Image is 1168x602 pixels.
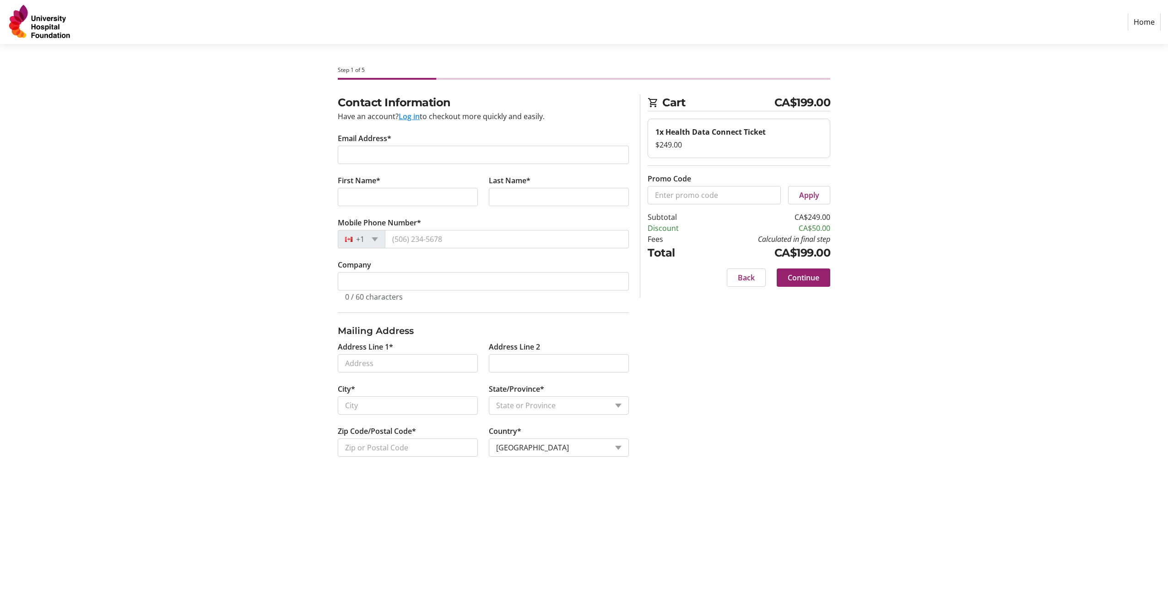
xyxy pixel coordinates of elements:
td: CA$199.00 [703,245,830,261]
input: Address [338,354,478,372]
strong: 1x Health Data Connect Ticket [655,127,766,137]
label: Company [338,259,371,270]
label: Address Line 2 [489,341,540,352]
span: Cart [662,94,774,111]
h3: Mailing Address [338,324,629,338]
div: Step 1 of 5 [338,66,830,74]
img: University Hospital Foundation's Logo [7,4,72,40]
label: Mobile Phone Number* [338,217,421,228]
input: (506) 234-5678 [385,230,629,248]
button: Apply [788,186,830,204]
tr-character-limit: 0 / 60 characters [345,292,403,302]
label: City* [338,383,355,394]
label: Zip Code/Postal Code* [338,426,416,437]
td: Fees [648,234,703,245]
input: Enter promo code [648,186,781,204]
td: Calculated in final step [703,234,830,245]
span: CA$199.00 [774,94,831,111]
h2: Contact Information [338,94,629,111]
td: CA$249.00 [703,212,830,223]
label: Address Line 1* [338,341,393,352]
td: Discount [648,223,703,234]
label: Promo Code [648,173,691,184]
td: Total [648,245,703,261]
label: Last Name* [489,175,530,186]
input: Zip or Postal Code [338,438,478,457]
td: CA$50.00 [703,223,830,234]
label: Email Address* [338,133,391,144]
span: Continue [788,272,819,283]
label: State/Province* [489,383,544,394]
label: Country* [489,426,521,437]
span: Back [738,272,755,283]
div: $249.00 [655,139,822,150]
td: Subtotal [648,212,703,223]
a: Home [1128,13,1161,31]
button: Log in [399,111,420,122]
span: Apply [799,190,819,201]
button: Back [727,268,766,287]
div: Have an account? to checkout more quickly and easily. [338,111,629,122]
button: Continue [777,268,830,287]
label: First Name* [338,175,380,186]
input: City [338,396,478,415]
